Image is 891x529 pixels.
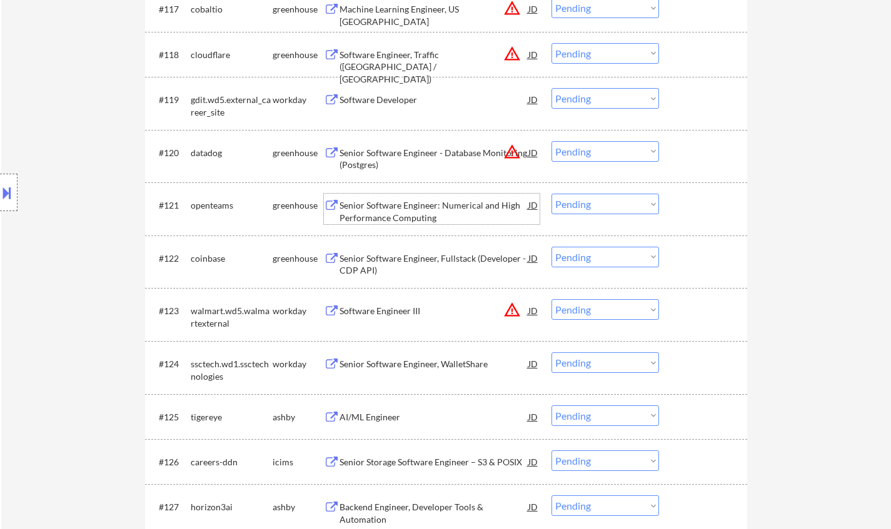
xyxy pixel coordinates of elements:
div: Senior Storage Software Engineer – S3 & POSIX [340,456,528,468]
div: JD [527,352,540,375]
div: openteams [191,199,273,212]
button: warning_amber [503,301,521,319]
div: greenhouse [273,199,324,212]
div: AI/ML Engineer [340,411,528,423]
div: JD [527,194,540,216]
div: tigereye [191,411,273,423]
div: greenhouse [273,49,324,61]
div: JD [527,43,540,66]
div: #126 [159,456,181,468]
div: greenhouse [273,252,324,265]
div: #117 [159,3,181,16]
div: icims [273,456,324,468]
div: ashby [273,411,324,423]
div: #127 [159,501,181,513]
div: Senior Software Engineer, Fullstack (Developer - CDP API) [340,252,528,277]
div: greenhouse [273,3,324,16]
div: coinbase [191,252,273,265]
div: JD [527,495,540,518]
div: JD [527,247,540,269]
div: JD [527,450,540,473]
div: datadog [191,147,273,159]
div: walmart.wd5.walmartexternal [191,305,273,329]
div: workday [273,305,324,317]
div: JD [527,405,540,428]
div: horizon3ai [191,501,273,513]
div: Software Engineer III [340,305,528,317]
div: greenhouse [273,147,324,159]
button: warning_amber [503,143,521,161]
div: JD [527,141,540,164]
div: Senior Software Engineer - Database Monitoring (Postgres) [340,147,528,171]
div: #125 [159,411,181,423]
div: Backend Engineer, Developer Tools & Automation [340,501,528,525]
div: workday [273,358,324,370]
div: ssctech.wd1.ssctechnologies [191,358,273,382]
div: Machine Learning Engineer, US [GEOGRAPHIC_DATA] [340,3,528,27]
div: careers-ddn [191,456,273,468]
div: gdit.wd5.external_career_site [191,94,273,118]
div: Senior Software Engineer: Numerical and High Performance Computing [340,199,528,224]
div: cloudflare [191,49,273,61]
div: Senior Software Engineer, WalletShare [340,358,528,370]
div: JD [527,88,540,111]
div: #123 [159,305,181,317]
div: JD [527,299,540,322]
div: cobaltio [191,3,273,16]
div: ashby [273,501,324,513]
div: Software Developer [340,94,528,106]
div: Software Engineer, Traffic ([GEOGRAPHIC_DATA] / [GEOGRAPHIC_DATA]) [340,49,528,86]
div: #124 [159,358,181,370]
div: workday [273,94,324,106]
div: #118 [159,49,181,61]
button: warning_amber [503,45,521,62]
